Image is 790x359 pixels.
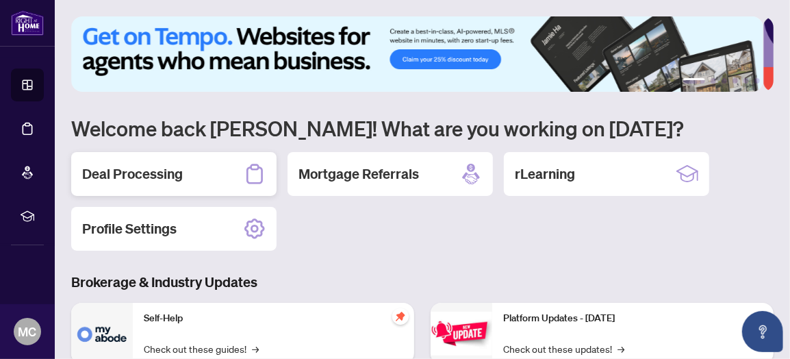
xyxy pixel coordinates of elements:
p: Platform Updates - [DATE] [503,311,763,326]
span: MC [18,322,37,341]
p: Self-Help [144,311,403,326]
button: 6 [754,78,760,84]
button: 5 [743,78,749,84]
img: logo [11,10,44,36]
button: 4 [732,78,738,84]
h2: Profile Settings [82,219,177,238]
button: Open asap [742,311,783,352]
h2: Deal Processing [82,164,183,184]
button: 1 [683,78,705,84]
h2: rLearning [515,164,575,184]
button: 3 [722,78,727,84]
img: Platform Updates - June 23, 2025 [431,312,492,355]
span: → [252,341,259,356]
span: pushpin [392,308,409,325]
span: → [617,341,624,356]
h1: Welcome back [PERSON_NAME]! What are you working on [DATE]? [71,115,774,141]
a: Check out these guides!→ [144,341,259,356]
h2: Mortgage Referrals [298,164,419,184]
a: Check out these updates!→ [503,341,624,356]
h3: Brokerage & Industry Updates [71,273,774,292]
img: Slide 0 [71,16,763,92]
button: 2 [711,78,716,84]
